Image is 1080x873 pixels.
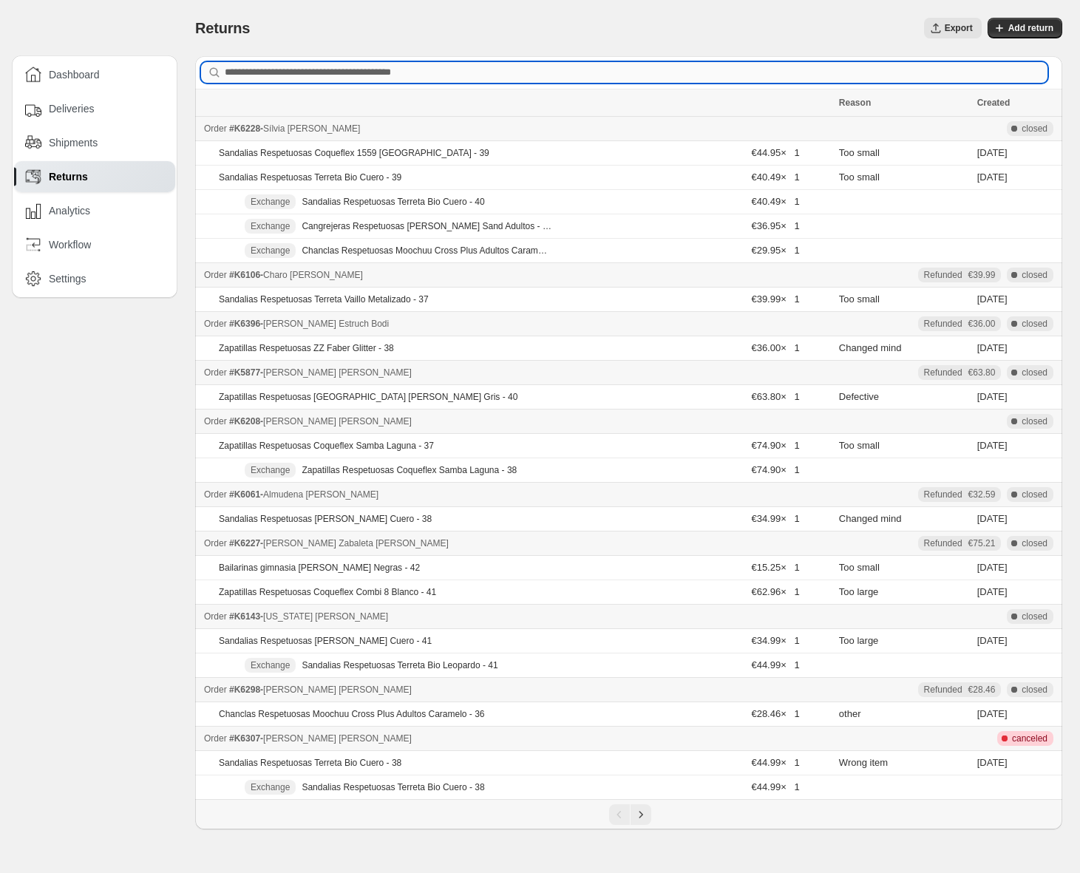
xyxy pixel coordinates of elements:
span: Add return [1008,22,1053,34]
time: Tuesday, July 29, 2025 at 2:33:19 PM [977,171,1008,183]
span: €28.46 × 1 [751,708,799,719]
span: Exchange [251,464,290,476]
p: Zapatillas Respetuosas Coqueflex Samba Laguna - 38 [302,464,517,476]
time: Tuesday, July 29, 2025 at 2:33:19 PM [977,147,1008,158]
span: closed [1022,415,1047,427]
span: closed [1022,489,1047,500]
p: Chanclas Respetuosas Moochuu Cross Plus Adultos Caramelo - 39 [302,245,551,257]
div: - [204,316,830,331]
span: closed [1022,367,1047,378]
div: - [204,414,830,429]
span: €74.90 × 1 [751,440,799,451]
button: Add return [988,18,1062,38]
p: Sandalias Respetuosas Terreta Bio Cuero - 38 [302,781,484,793]
nav: Pagination [195,799,1062,829]
span: €74.90 × 1 [751,464,799,475]
div: Refunded [924,489,996,500]
span: [PERSON_NAME] Zabaleta [PERSON_NAME] [263,538,449,548]
span: #K6396 [229,319,260,329]
span: Created [977,98,1011,108]
td: Too large [835,629,973,653]
span: Shipments [49,135,98,150]
td: other [835,702,973,727]
div: - [204,609,830,624]
span: Settings [49,271,86,286]
button: Next [631,804,651,825]
span: Exchange [251,196,290,208]
span: €36.00 × 1 [751,342,799,353]
span: €32.59 [968,489,996,500]
time: Monday, July 28, 2025 at 6:09:40 PM [977,562,1008,573]
span: [US_STATE] [PERSON_NAME] [263,611,388,622]
td: Too large [835,580,973,605]
p: Sandalias Respetuosas Terreta Bio Cuero - 39 [219,171,401,183]
div: Refunded [924,537,996,549]
span: [PERSON_NAME] [PERSON_NAME] [263,416,412,427]
span: Charo [PERSON_NAME] [263,270,363,280]
td: Wrong item [835,751,973,775]
span: €15.25 × 1 [751,562,799,573]
div: Refunded [924,269,996,281]
span: €28.46 [968,684,996,696]
span: closed [1022,684,1047,696]
span: Order [204,733,227,744]
button: Export [924,18,982,38]
span: €44.99 × 1 [751,757,799,768]
span: €63.80 [968,367,996,378]
div: - [204,268,830,282]
span: Order [204,319,227,329]
span: Workflow [49,237,91,252]
span: €36.00 [968,318,996,330]
time: Monday, July 28, 2025 at 7:11:14 PM [977,513,1008,524]
time: Tuesday, July 29, 2025 at 11:59:39 AM [977,293,1008,305]
p: Sandalias Respetuosas Coqueflex 1559 [GEOGRAPHIC_DATA] - 39 [219,147,489,159]
time: Monday, July 28, 2025 at 10:49:54 PM [977,440,1008,451]
span: €62.96 × 1 [751,586,799,597]
time: Saturday, July 26, 2025 at 12:31:09 PM [977,635,1008,646]
p: Chanclas Respetuosas Moochuu Cross Plus Adultos Caramelo - 36 [219,708,485,720]
span: Order [204,489,227,500]
span: Reason [839,98,871,108]
span: [PERSON_NAME] Estruch Bodi [263,319,389,329]
span: Order [204,367,227,378]
span: closed [1022,537,1047,549]
span: €63.80 × 1 [751,391,799,402]
span: €40.49 × 1 [751,171,799,183]
span: €39.99 [968,269,996,281]
p: Sandalias Respetuosas Terreta Bio Cuero - 40 [302,196,484,208]
span: Exchange [251,220,290,232]
span: closed [1022,123,1047,135]
td: Too small [835,141,973,166]
span: [PERSON_NAME] [PERSON_NAME] [263,685,412,695]
td: Changed mind [835,507,973,531]
div: Refunded [924,684,996,696]
p: Sandalias Respetuosas Terreta Bio Leopardo - 41 [302,659,497,671]
span: Order [204,685,227,695]
p: Zapatillas Respetuosas ZZ Faber Glitter - 38 [219,342,394,354]
span: #K6228 [229,123,260,134]
span: Order [204,538,227,548]
span: canceled [1012,733,1047,744]
div: - [204,121,830,136]
span: Returns [49,169,88,184]
span: #K6227 [229,538,260,548]
span: [PERSON_NAME] [PERSON_NAME] [263,367,412,378]
span: €44.95 × 1 [751,147,799,158]
span: Exchange [251,781,290,793]
p: Zapatillas Respetuosas [GEOGRAPHIC_DATA] [PERSON_NAME] Gris - 40 [219,391,517,403]
span: Analytics [49,203,90,218]
span: Exchange [251,659,290,671]
td: Too small [835,556,973,580]
time: Monday, July 28, 2025 at 6:09:40 PM [977,586,1008,597]
span: €44.99 × 1 [751,659,799,670]
span: Sílvia [PERSON_NAME] [263,123,360,134]
p: Sandalias Respetuosas [PERSON_NAME] Cuero - 41 [219,635,432,647]
div: - [204,682,830,697]
span: Returns [195,20,250,36]
span: #K5877 [229,367,260,378]
time: Friday, July 25, 2025 at 2:34:13 PM [977,757,1008,768]
span: Dashboard [49,67,100,82]
time: Friday, July 25, 2025 at 8:40:33 PM [977,708,1008,719]
span: Exchange [251,245,290,257]
span: Deliveries [49,101,94,116]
